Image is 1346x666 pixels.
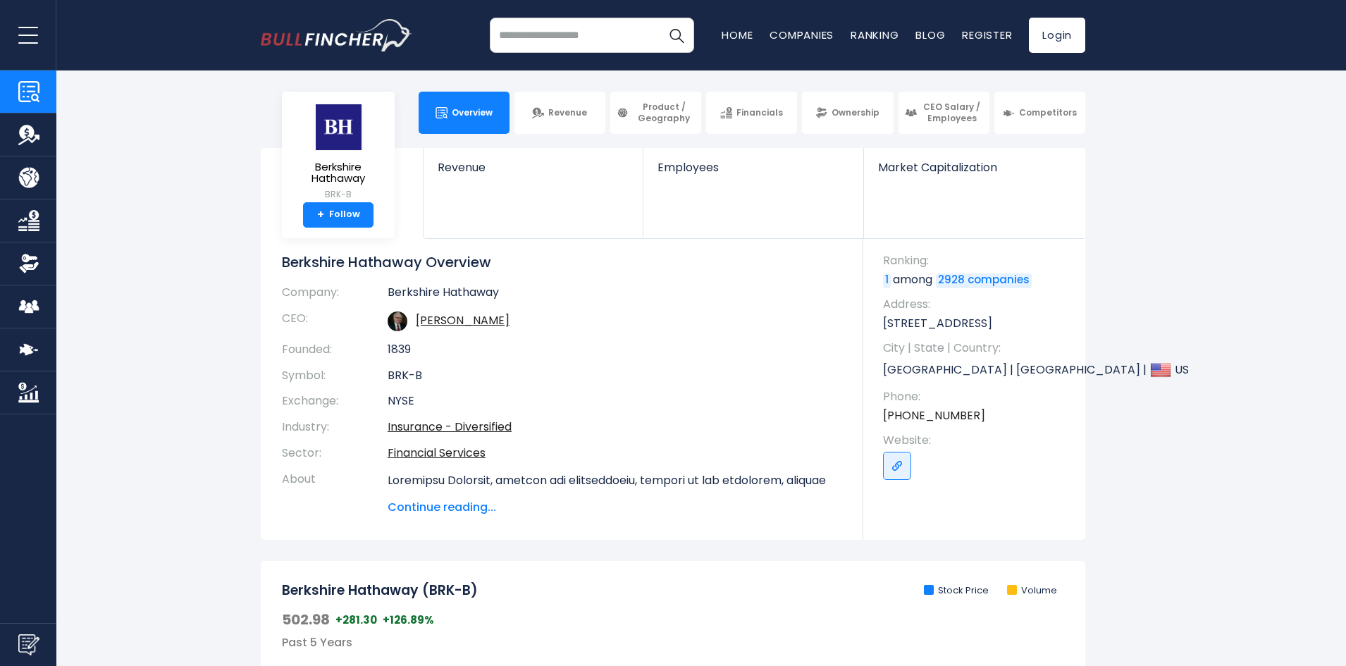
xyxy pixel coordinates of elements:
th: Sector: [282,440,388,467]
span: Financials [736,107,783,118]
a: Go to link [883,452,911,480]
td: Berkshire Hathaway [388,285,842,306]
span: Ranking: [883,253,1071,269]
p: among [883,272,1071,288]
th: Exchange: [282,388,388,414]
img: bullfincher logo [261,19,412,51]
h1: Berkshire Hathaway Overview [282,253,842,271]
span: Product / Geography [633,101,695,123]
a: Ranking [851,27,899,42]
td: 1839 [388,337,842,363]
li: Stock Price [924,585,989,597]
a: Product / Geography [610,92,701,134]
a: Revenue [424,148,643,198]
span: Overview [452,107,493,118]
a: Employees [643,148,863,198]
span: Website: [883,433,1071,448]
a: Home [722,27,753,42]
a: Revenue [514,92,605,134]
a: 1 [883,273,891,288]
a: Financial Services [388,445,486,461]
a: Blog [915,27,945,42]
span: Revenue [548,107,587,118]
span: Continue reading... [388,499,842,516]
span: CEO Salary / Employees [921,101,983,123]
a: CEO Salary / Employees [899,92,989,134]
span: Phone: [883,389,1071,405]
span: Competitors [1019,107,1077,118]
th: Symbol: [282,363,388,389]
span: Address: [883,297,1071,312]
span: Past 5 Years [282,634,352,650]
img: warren-buffett.jpg [388,312,407,331]
a: Market Capitalization [864,148,1084,198]
a: [PHONE_NUMBER] [883,408,985,424]
a: Login [1029,18,1085,53]
a: Competitors [994,92,1085,134]
th: Founded: [282,337,388,363]
img: Ownership [18,253,39,274]
span: +281.30 [335,613,377,627]
h2: Berkshire Hathaway (BRK-B) [282,582,478,600]
span: 502.98 [282,610,330,629]
span: City | State | Country: [883,340,1071,356]
small: BRK-B [293,188,383,201]
span: Employees [657,161,848,174]
strong: + [317,209,324,221]
a: Berkshire Hathaway BRK-B [292,103,384,202]
a: Overview [419,92,510,134]
th: Company: [282,285,388,306]
a: +Follow [303,202,373,228]
li: Volume [1007,585,1057,597]
span: Revenue [438,161,629,174]
span: Market Capitalization [878,161,1070,174]
span: Ownership [832,107,879,118]
p: [STREET_ADDRESS] [883,316,1071,331]
th: About [282,467,388,516]
th: Industry: [282,414,388,440]
a: ceo [416,312,510,328]
th: CEO: [282,306,388,337]
a: 2928 companies [936,273,1032,288]
button: Search [659,18,694,53]
a: Financials [706,92,797,134]
a: Go to homepage [261,19,412,51]
span: +126.89% [383,613,434,627]
span: Berkshire Hathaway [293,161,383,185]
td: BRK-B [388,363,842,389]
a: Ownership [802,92,893,134]
a: Insurance - Diversified [388,419,512,435]
a: Companies [770,27,834,42]
p: [GEOGRAPHIC_DATA] | [GEOGRAPHIC_DATA] | US [883,359,1071,381]
a: Register [962,27,1012,42]
td: NYSE [388,388,842,414]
